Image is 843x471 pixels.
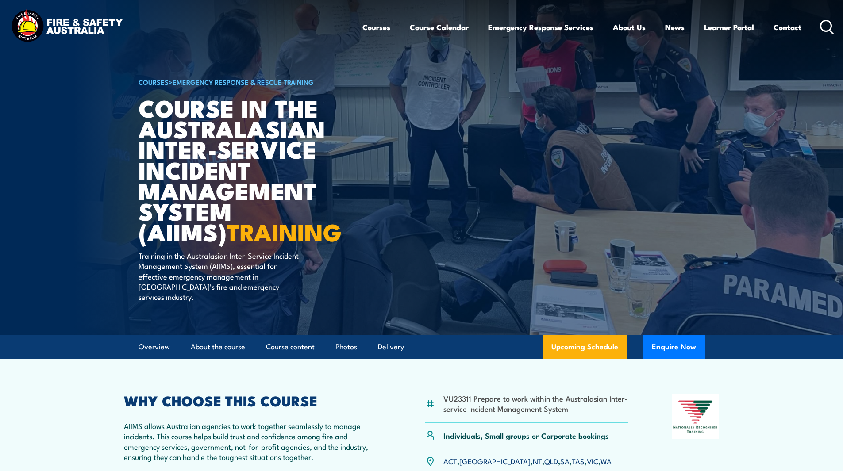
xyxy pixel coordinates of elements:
[672,394,720,439] img: Nationally Recognised Training logo.
[191,335,245,359] a: About the course
[139,77,169,87] a: COURSES
[533,456,542,466] a: NT
[124,421,382,462] p: AIIMS allows Australian agencies to work together seamlessly to manage incidents. This course hel...
[488,15,593,39] a: Emergency Response Services
[139,335,170,359] a: Overview
[410,15,469,39] a: Course Calendar
[443,430,609,440] p: Individuals, Small groups or Corporate bookings
[443,456,457,466] a: ACT
[173,77,314,87] a: Emergency Response & Rescue Training
[587,456,598,466] a: VIC
[378,335,404,359] a: Delivery
[774,15,801,39] a: Contact
[139,250,300,302] p: Training in the Australasian Inter-Service Incident Management System (AIIMS), essential for effe...
[139,97,357,242] h1: Course in the Australasian Inter-service Incident Management System (AIIMS)
[600,456,612,466] a: WA
[544,456,558,466] a: QLD
[704,15,754,39] a: Learner Portal
[443,456,612,466] p: , , , , , , ,
[560,456,570,466] a: SA
[227,213,342,249] strong: TRAINING
[643,335,705,359] button: Enquire Now
[139,77,357,87] h6: >
[543,335,627,359] a: Upcoming Schedule
[124,394,382,406] h2: WHY CHOOSE THIS COURSE
[665,15,685,39] a: News
[459,456,531,466] a: [GEOGRAPHIC_DATA]
[443,393,629,414] li: VU23311 Prepare to work within the Australasian Inter-service Incident Management System
[266,335,315,359] a: Course content
[362,15,390,39] a: Courses
[335,335,357,359] a: Photos
[572,456,585,466] a: TAS
[613,15,646,39] a: About Us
